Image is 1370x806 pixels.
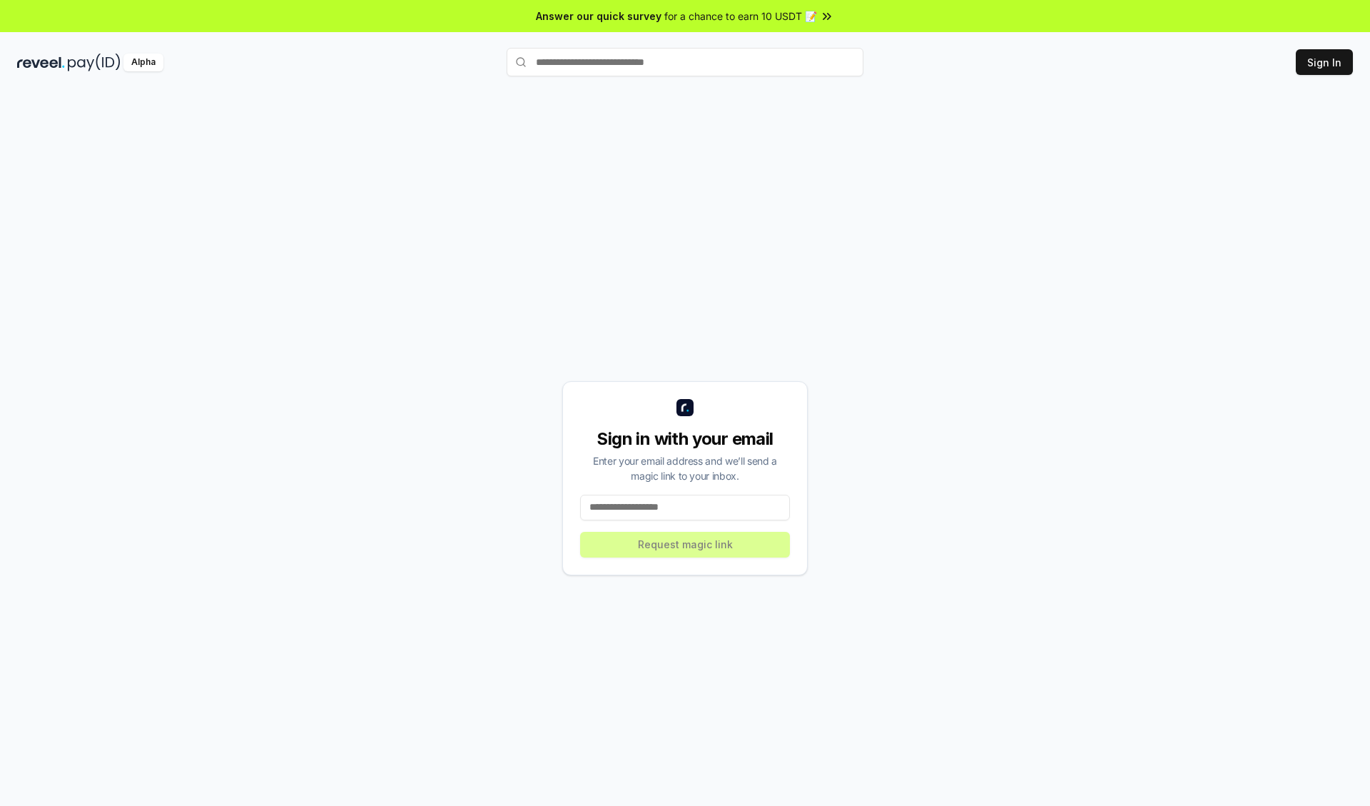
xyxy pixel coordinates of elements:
img: logo_small [676,399,694,416]
span: for a chance to earn 10 USDT 📝 [664,9,817,24]
img: pay_id [68,54,121,71]
img: reveel_dark [17,54,65,71]
div: Enter your email address and we’ll send a magic link to your inbox. [580,453,790,483]
div: Alpha [123,54,163,71]
div: Sign in with your email [580,428,790,450]
button: Sign In [1296,49,1353,75]
span: Answer our quick survey [536,9,661,24]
